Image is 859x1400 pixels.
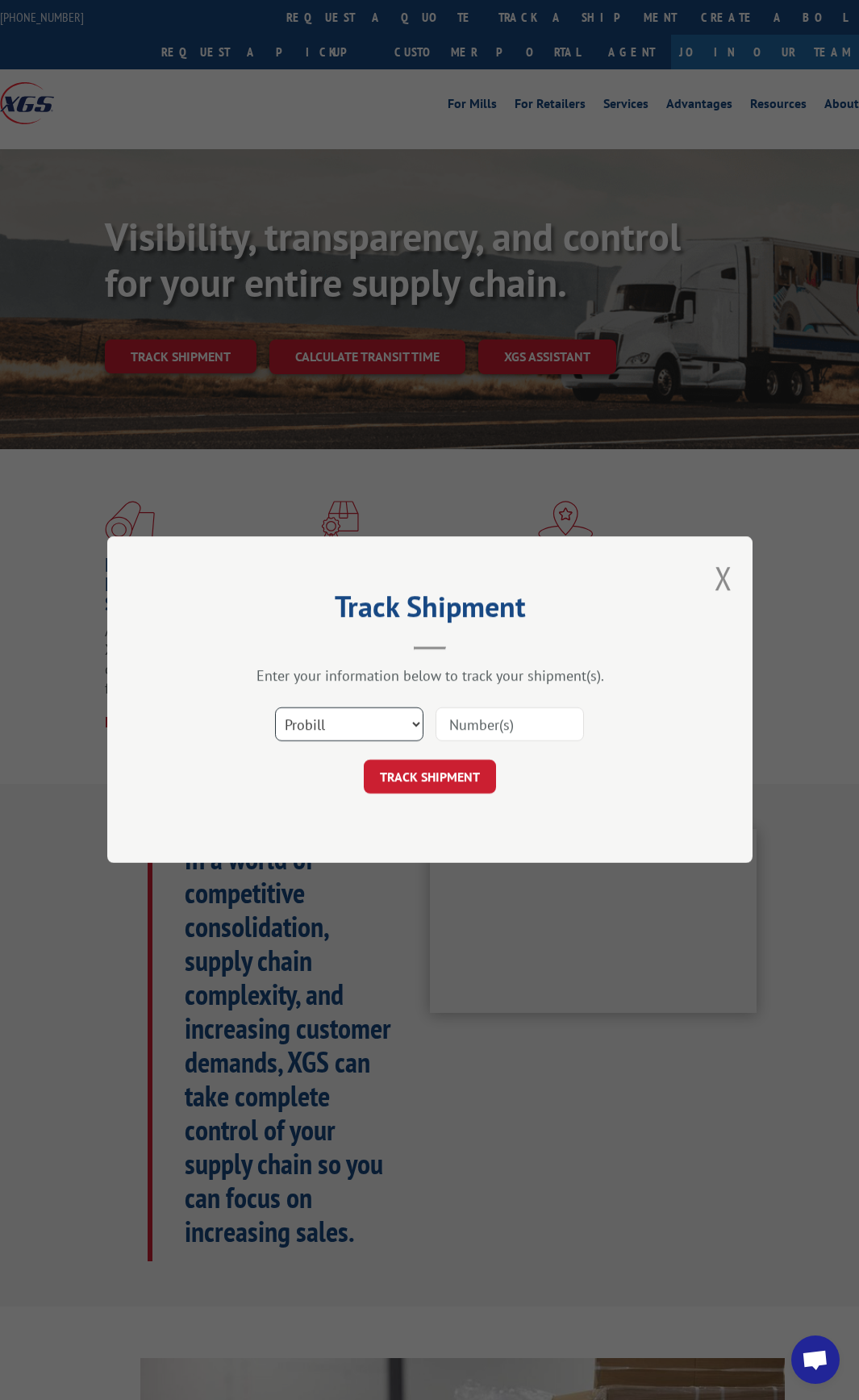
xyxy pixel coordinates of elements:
[715,556,732,599] button: Close modal
[188,667,672,685] div: Enter your information below to track your shipment(s).
[364,760,496,794] button: TRACK SHIPMENT
[791,1335,840,1384] div: Open chat
[188,595,672,626] h2: Track Shipment
[436,708,584,742] input: Number(s)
